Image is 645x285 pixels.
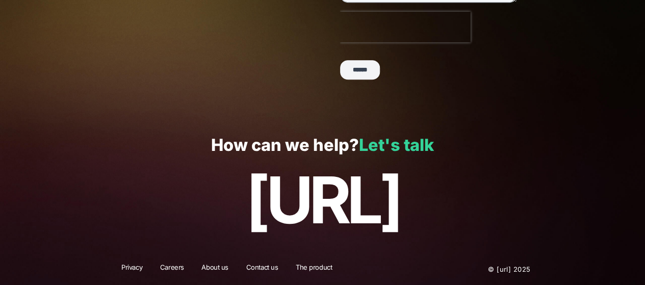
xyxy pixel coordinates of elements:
p: [URL] [22,164,623,236]
a: Contact us [240,263,285,276]
p: How can we help? [22,136,623,155]
a: Privacy [115,263,149,276]
p: © [URL] 2025 [426,263,530,276]
a: The product [289,263,339,276]
a: Let's talk [359,135,434,155]
a: Careers [153,263,191,276]
a: About us [195,263,235,276]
